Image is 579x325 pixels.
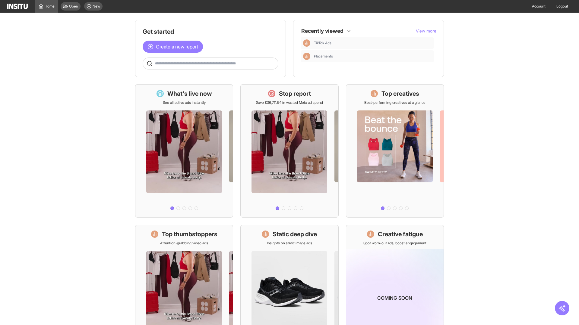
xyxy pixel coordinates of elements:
h1: Get started [143,27,278,36]
p: See all active ads instantly [163,100,206,105]
a: What's live nowSee all active ads instantly [135,84,233,218]
span: Home [45,4,55,9]
h1: What's live now [167,89,212,98]
span: New [93,4,100,9]
a: Top creativesBest-performing creatives at a glance [346,84,444,218]
div: Insights [303,39,310,47]
a: Stop reportSave £36,711.94 in wasted Meta ad spend [240,84,338,218]
span: View more [416,28,436,33]
img: Logo [7,4,28,9]
p: Insights on static image ads [267,241,312,246]
span: Placements [314,54,432,59]
button: Create a new report [143,41,203,53]
span: Placements [314,54,333,59]
div: Insights [303,53,310,60]
span: TikTok Ads [314,41,432,45]
p: Best-performing creatives at a glance [364,100,426,105]
h1: Top creatives [381,89,419,98]
h1: Top thumbstoppers [162,230,217,238]
p: Attention-grabbing video ads [160,241,208,246]
p: Save £36,711.94 in wasted Meta ad spend [256,100,323,105]
span: Create a new report [156,43,198,50]
span: Open [69,4,78,9]
h1: Stop report [279,89,311,98]
span: TikTok Ads [314,41,331,45]
button: View more [416,28,436,34]
h1: Static deep dive [273,230,317,238]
